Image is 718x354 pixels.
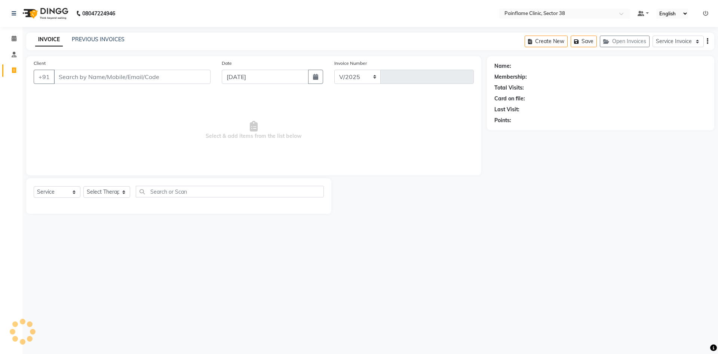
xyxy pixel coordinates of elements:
div: Points: [494,117,511,124]
div: Total Visits: [494,84,524,92]
div: Card on file: [494,95,525,103]
span: Select & add items from the list below [34,93,474,168]
label: Invoice Number [334,60,367,67]
label: Date [222,60,232,67]
a: INVOICE [35,33,63,46]
button: Create New [525,36,568,47]
button: Open Invoices [600,36,650,47]
label: Client [34,60,46,67]
a: PREVIOUS INVOICES [72,36,125,43]
div: Name: [494,62,511,70]
div: Membership: [494,73,527,81]
input: Search by Name/Mobile/Email/Code [54,70,211,84]
img: logo [19,3,70,24]
button: +91 [34,70,55,84]
button: Save [571,36,597,47]
b: 08047224946 [82,3,115,24]
div: Last Visit: [494,106,519,114]
input: Search or Scan [136,186,324,197]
